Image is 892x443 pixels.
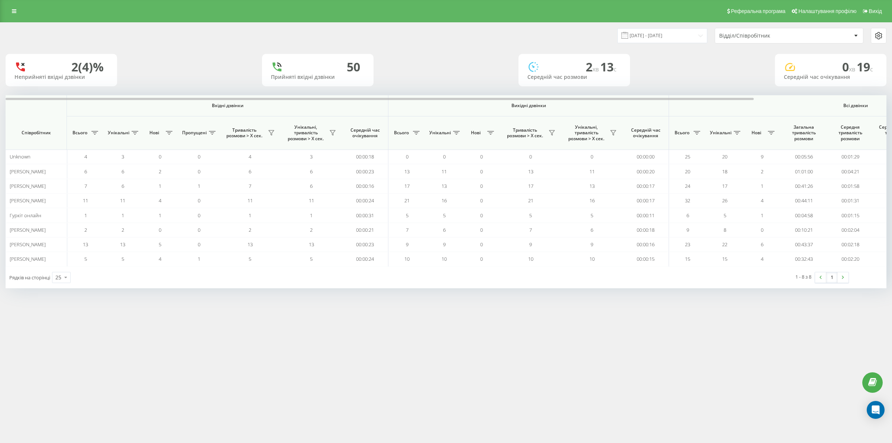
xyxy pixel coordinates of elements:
[589,183,595,189] span: 13
[686,212,689,219] span: 6
[342,208,388,222] td: 00:00:31
[827,179,873,193] td: 00:01:58
[780,223,827,237] td: 00:10:21
[404,256,410,262] span: 10
[392,130,411,136] span: Всього
[827,237,873,252] td: 00:02:18
[870,65,873,73] span: c
[10,183,46,189] span: [PERSON_NAME]
[108,130,129,136] span: Унікальні
[586,59,600,75] span: 2
[84,212,87,219] span: 1
[84,227,87,233] span: 2
[55,274,61,281] div: 25
[685,153,690,160] span: 25
[480,183,483,189] span: 0
[528,168,533,175] span: 13
[529,227,532,233] span: 7
[442,168,447,175] span: 11
[429,130,451,136] span: Унікальні
[10,197,46,204] span: [PERSON_NAME]
[761,227,763,233] span: 0
[347,60,360,74] div: 50
[731,8,786,14] span: Реферальна програма
[122,256,124,262] span: 5
[761,212,763,219] span: 1
[249,153,251,160] span: 4
[623,223,669,237] td: 00:00:18
[159,168,161,175] span: 2
[722,256,727,262] span: 15
[724,227,726,233] span: 8
[480,256,483,262] span: 0
[747,130,766,136] span: Нові
[84,168,87,175] span: 6
[480,212,483,219] span: 0
[761,241,763,248] span: 6
[780,208,827,222] td: 00:04:58
[849,65,857,73] span: хв
[14,74,108,80] div: Неприйняті вхідні дзвінки
[83,197,88,204] span: 11
[623,193,669,208] td: 00:00:17
[249,212,251,219] span: 1
[310,168,313,175] span: 6
[159,183,161,189] span: 1
[84,256,87,262] span: 5
[842,59,857,75] span: 0
[443,227,446,233] span: 6
[83,241,88,248] span: 13
[673,130,691,136] span: Всього
[827,193,873,208] td: 00:01:31
[342,179,388,193] td: 00:00:16
[442,197,447,204] span: 16
[198,153,200,160] span: 0
[591,227,593,233] span: 6
[443,153,446,160] span: 0
[761,256,763,262] span: 4
[198,168,200,175] span: 0
[761,168,763,175] span: 2
[122,212,124,219] span: 1
[795,273,811,280] div: 1 - 8 з 8
[589,256,595,262] span: 10
[798,8,856,14] span: Налаштування профілю
[159,212,161,219] span: 1
[84,153,87,160] span: 4
[719,33,808,39] div: Відділ/Співробітник
[480,227,483,233] span: 0
[529,212,532,219] span: 5
[10,256,46,262] span: [PERSON_NAME]
[529,241,532,248] span: 9
[310,227,313,233] span: 2
[685,241,690,248] span: 23
[120,197,125,204] span: 11
[10,241,46,248] span: [PERSON_NAME]
[9,274,50,281] span: Рядків на сторінці
[591,212,593,219] span: 5
[86,103,369,109] span: Вхідні дзвінки
[198,241,200,248] span: 0
[565,124,608,142] span: Унікальні, тривалість розмови > Х сек.
[685,183,690,189] span: 24
[722,183,727,189] span: 17
[614,65,617,73] span: c
[342,252,388,266] td: 00:00:24
[198,183,200,189] span: 1
[159,153,161,160] span: 0
[591,153,593,160] span: 0
[827,164,873,179] td: 00:04:21
[623,150,669,164] td: 00:00:00
[12,130,60,136] span: Співробітник
[722,197,727,204] span: 26
[833,124,868,142] span: Середня тривалість розмови
[780,164,827,179] td: 01:01:00
[145,130,164,136] span: Нові
[71,130,89,136] span: Всього
[342,150,388,164] td: 00:00:18
[309,241,314,248] span: 13
[223,127,266,139] span: Тривалість розмови > Х сек.
[342,223,388,237] td: 00:00:21
[159,256,161,262] span: 4
[198,212,200,219] span: 0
